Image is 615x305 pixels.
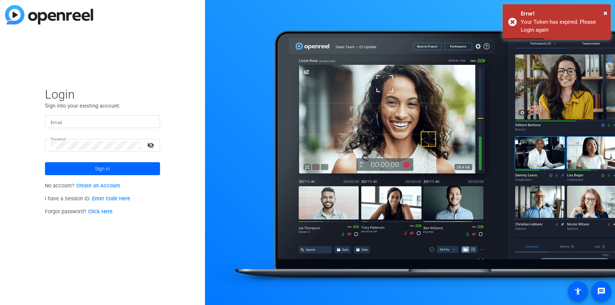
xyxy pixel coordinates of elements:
[574,287,582,296] mat-icon: accessibility
[51,137,66,141] mat-label: Password
[45,87,160,102] span: Login
[597,287,606,296] mat-icon: message
[88,209,113,215] a: Click Here
[603,8,607,18] button: Close
[45,102,160,110] p: Sign into your existing account.
[95,160,110,178] span: Sign in
[45,209,113,215] span: Forgot password?
[45,162,160,175] button: Sign in
[51,118,154,126] input: Enter Email Address
[143,140,160,150] mat-icon: visibility_off
[521,18,605,34] div: Your Token has expired. Please Login again
[521,10,605,18] div: Error!
[45,196,130,202] span: I have a Session ID.
[45,183,120,189] span: No account?
[603,9,607,17] span: ×
[5,5,93,24] img: blue-gradient.svg
[51,120,63,125] mat-label: Email
[76,183,120,189] a: Create an Account
[92,196,130,202] a: Enter Code Here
